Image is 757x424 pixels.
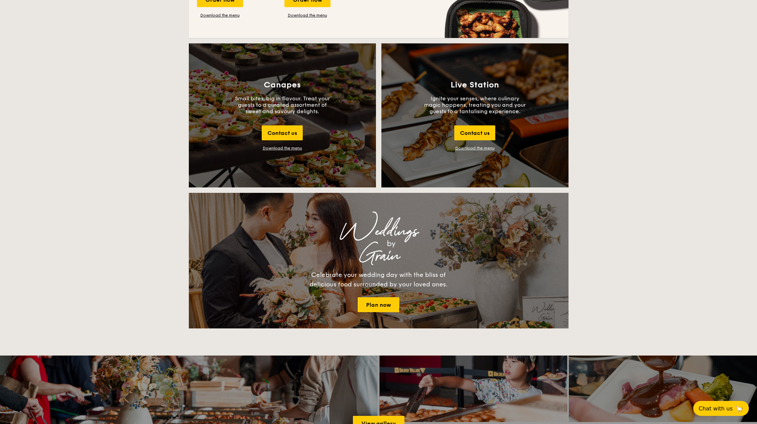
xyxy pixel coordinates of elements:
[358,297,399,312] a: Plan now
[454,125,495,140] div: Contact us
[197,13,243,18] a: Download the menu
[248,225,509,238] div: Weddings
[248,250,509,262] div: Grain
[284,13,331,18] a: Download the menu
[262,125,303,140] div: Contact us
[455,146,495,150] a: Download the menu
[699,405,733,412] span: Chat with us
[735,405,743,412] span: 🦙
[274,238,509,250] div: by
[451,80,499,90] h3: Live Station
[302,270,455,289] div: Celebrate your wedding day with the bliss of delicious food surrounded by your loved ones.
[264,80,301,90] h3: Canapes
[424,95,526,115] p: Ignite your senses, where culinary magic happens, treating you and your guests to a tantalising e...
[263,146,302,150] div: Download the menu
[693,401,749,416] button: Chat with us🦙
[232,95,333,115] p: Small bites, big in flavour. Treat your guests to a curated assortment of sweet and savoury delig...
